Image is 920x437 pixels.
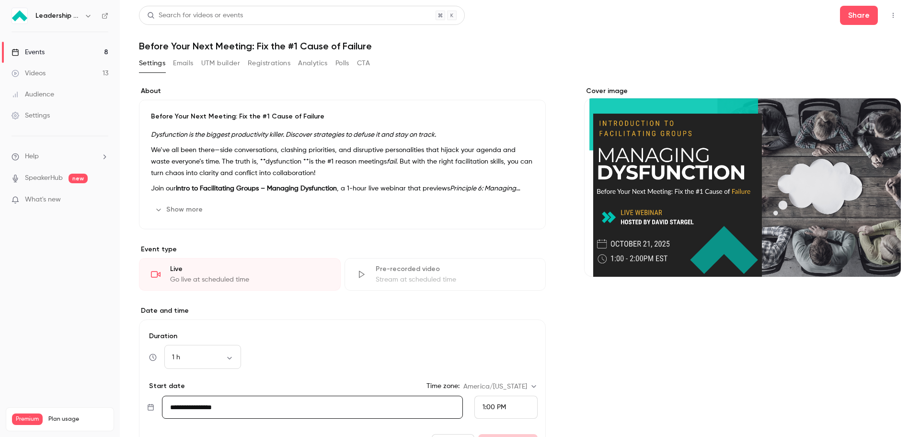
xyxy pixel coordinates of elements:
span: 1:00 PM [483,404,506,411]
p: Start date [147,381,185,391]
span: Plan usage [48,415,108,423]
span: Premium [12,413,43,425]
div: Live [170,264,329,274]
label: Time zone: [426,381,460,391]
button: UTM builder [201,56,240,71]
img: Leadership Strategies - 2025 Webinars [12,8,27,24]
div: Events [11,47,45,57]
p: Before Your Next Meeting: Fix the #1 Cause of Failure [151,112,534,121]
strong: Intro to Facilitating Groups – Managing Dysfunction [176,185,337,192]
em: Dysfunction is the biggest productivity killer. Discover strategies to defuse it and stay on track. [151,131,436,138]
em: fail [387,158,396,165]
div: Videos [11,69,46,78]
button: Share [840,6,878,25]
button: Show more [151,202,208,217]
button: CTA [357,56,370,71]
label: About [139,86,546,96]
div: Pre-recorded videoStream at scheduled time [345,258,546,291]
div: Search for videos or events [147,11,243,21]
span: Help [25,152,39,162]
button: Settings [139,56,165,71]
div: Settings [11,111,50,120]
h1: Before Your Next Meeting: Fix the #1 Cause of Failure [139,40,901,52]
button: Emails [173,56,193,71]
span: new [69,174,88,183]
span: What's new [25,195,61,205]
li: help-dropdown-opener [11,152,108,162]
div: LiveGo live at scheduled time [139,258,341,291]
button: Registrations [248,56,290,71]
div: Stream at scheduled time [376,275,534,284]
button: Analytics [298,56,328,71]
button: Polls [335,56,349,71]
p: We’ve all been there—side conversations, clashing priorities, and disruptive personalities that h... [151,144,534,179]
label: Duration [147,331,538,341]
div: From [474,396,538,419]
div: Pre-recorded video [376,264,534,274]
section: Cover image [584,86,901,277]
div: Audience [11,90,54,99]
iframe: Noticeable Trigger [97,196,108,204]
a: SpeakerHub [25,173,63,183]
div: Go live at scheduled time [170,275,329,284]
h6: Leadership Strategies - 2025 Webinars [35,11,80,21]
div: America/[US_STATE] [463,382,538,391]
label: Cover image [584,86,901,96]
p: Join our , a 1-hour live webinar that previews from our world-renown training course, . You’ll le... [151,183,534,194]
label: Date and time [139,306,546,316]
p: Event type [139,245,546,254]
div: 1 h [164,353,241,362]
